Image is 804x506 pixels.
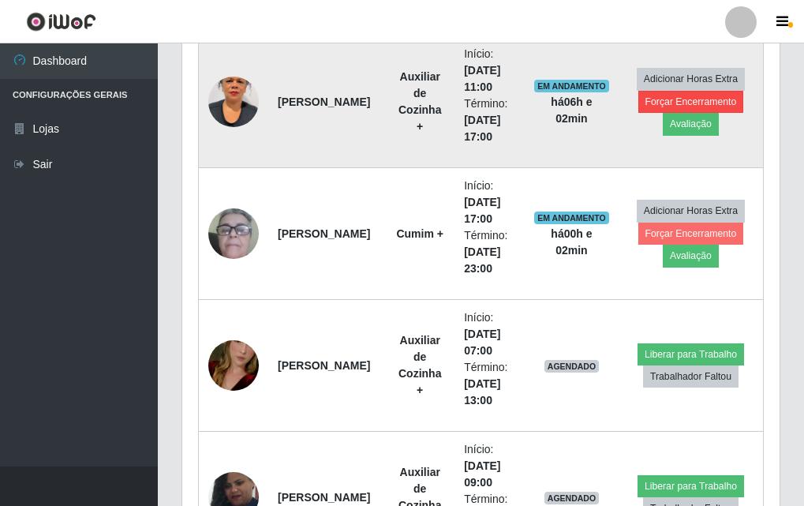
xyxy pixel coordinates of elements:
strong: [PERSON_NAME] [278,96,370,108]
time: [DATE] 17:00 [464,196,500,225]
button: Avaliação [663,113,719,135]
span: EM ANDAMENTO [534,212,609,224]
strong: [PERSON_NAME] [278,227,370,240]
strong: Auxiliar de Cozinha + [398,70,441,133]
button: Liberar para Trabalho [638,343,744,365]
button: Forçar Encerramento [638,223,744,245]
strong: [PERSON_NAME] [278,491,370,504]
strong: [PERSON_NAME] [278,359,370,372]
img: 1705182808004.jpeg [208,182,259,286]
button: Avaliação [663,245,719,267]
img: 1699061464365.jpeg [208,320,259,410]
strong: Cumim + [396,227,443,240]
time: [DATE] 09:00 [464,459,500,489]
span: EM ANDAMENTO [534,80,609,92]
span: AGENDADO [544,492,600,504]
li: Início: [464,178,515,227]
time: [DATE] 23:00 [464,246,500,275]
li: Término: [464,227,515,277]
strong: há 00 h e 02 min [551,227,592,257]
li: Início: [464,46,515,96]
time: [DATE] 17:00 [464,114,500,143]
strong: há 06 h e 02 min [551,96,592,125]
time: [DATE] 07:00 [464,328,500,357]
li: Término: [464,96,515,145]
li: Início: [464,309,515,359]
li: Término: [464,359,515,409]
button: Liberar para Trabalho [638,475,744,497]
button: Forçar Encerramento [638,91,744,113]
button: Adicionar Horas Extra [637,68,745,90]
button: Adicionar Horas Extra [637,200,745,222]
time: [DATE] 11:00 [464,64,500,93]
strong: Auxiliar de Cozinha + [398,334,441,396]
button: Trabalhador Faltou [643,365,739,388]
time: [DATE] 13:00 [464,377,500,407]
img: 1732228588701.jpeg [208,57,259,147]
span: AGENDADO [544,360,600,373]
img: CoreUI Logo [26,12,96,32]
li: Início: [464,441,515,491]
